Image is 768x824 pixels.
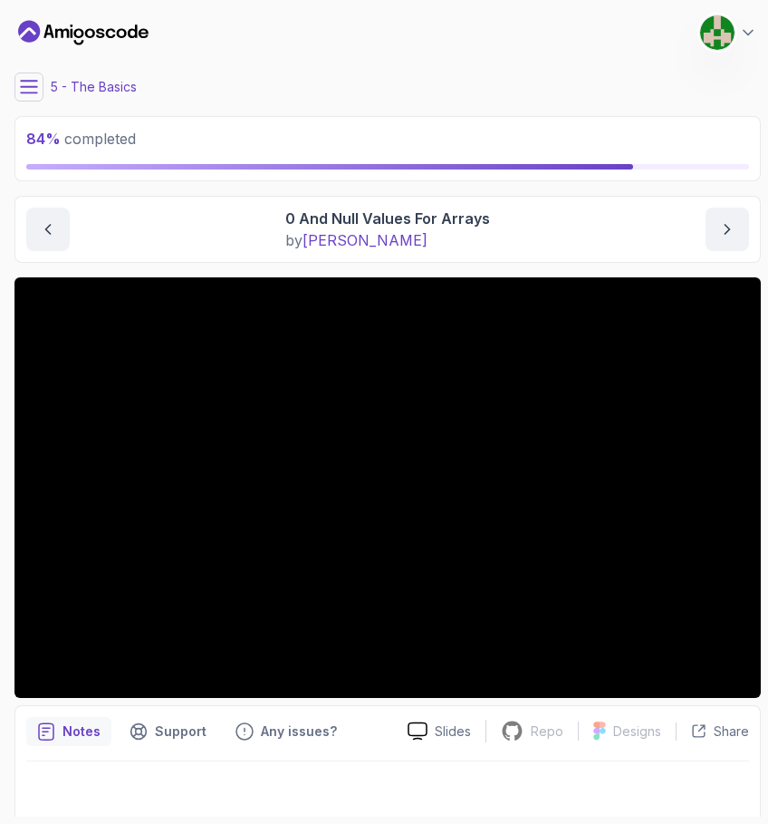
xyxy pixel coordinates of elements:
[26,130,61,148] span: 84 %
[26,208,70,251] button: previous content
[51,78,137,96] p: 5 - The Basics
[700,15,734,50] img: user profile image
[225,717,348,746] button: Feedback button
[155,722,206,741] p: Support
[18,18,149,47] a: Dashboard
[261,722,337,741] p: Any issues?
[26,717,111,746] button: notes button
[706,208,749,251] button: next content
[393,722,485,741] a: Slides
[435,722,471,741] p: Slides
[676,722,749,741] button: Share
[285,208,490,229] p: 0 And Null Values For Arrays
[62,722,101,741] p: Notes
[26,130,136,148] span: completed
[613,722,661,741] p: Designs
[302,231,427,249] span: [PERSON_NAME]
[531,722,563,741] p: Repo
[714,722,749,741] p: Share
[285,229,490,251] p: by
[14,277,761,698] iframe: 18 - 0 and Null Values for Arrays
[699,15,757,51] button: user profile image
[119,717,217,746] button: Support button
